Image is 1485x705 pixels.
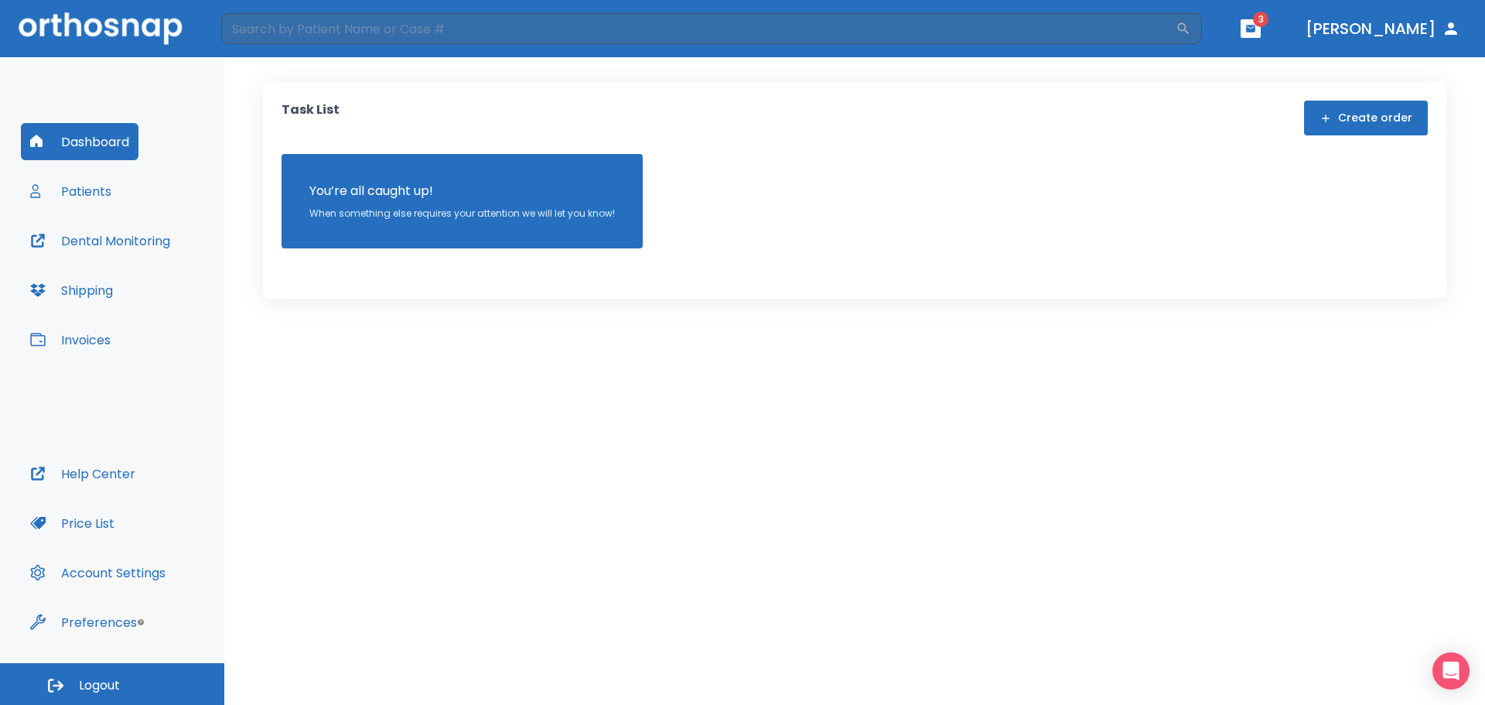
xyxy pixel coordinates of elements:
[79,677,120,694] span: Logout
[21,321,120,358] button: Invoices
[221,13,1176,44] input: Search by Patient Name or Case #
[1304,101,1428,135] button: Create order
[21,455,145,492] button: Help Center
[21,554,175,591] button: Account Settings
[21,272,122,309] button: Shipping
[134,615,148,629] div: Tooltip anchor
[21,505,124,542] button: Price List
[1253,12,1268,27] span: 3
[309,207,615,221] p: When something else requires your attention we will let you know!
[282,101,340,135] p: Task List
[19,12,183,44] img: Orthosnap
[21,173,121,210] button: Patients
[21,604,146,641] button: Preferences
[309,182,615,200] p: You’re all caught up!
[21,123,138,160] button: Dashboard
[21,222,179,259] button: Dental Monitoring
[1432,652,1470,690] div: Open Intercom Messenger
[1299,15,1466,43] button: [PERSON_NAME]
